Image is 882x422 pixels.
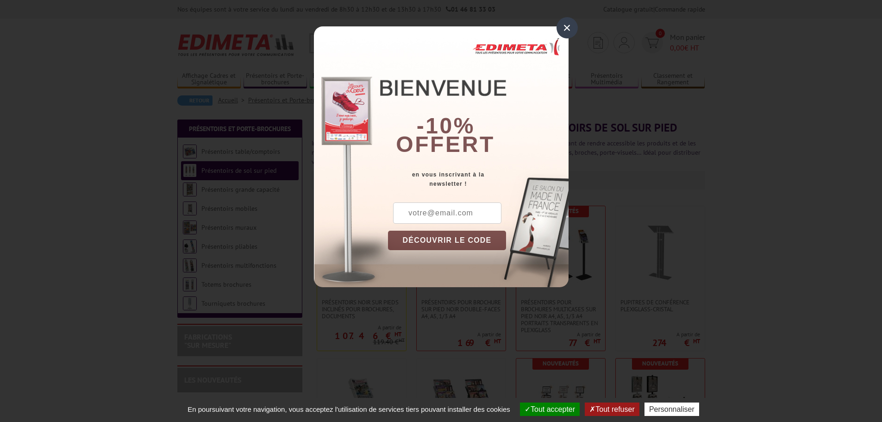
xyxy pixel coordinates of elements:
[388,231,507,250] button: DÉCOUVRIR LE CODE
[644,403,699,416] button: Personnaliser (fenêtre modale)
[183,405,515,413] span: En poursuivant votre navigation, vous acceptez l'utilisation de services tiers pouvant installer ...
[393,202,501,224] input: votre@email.com
[388,170,569,189] div: en vous inscrivant à la newsletter !
[417,113,475,138] b: -10%
[520,403,580,416] button: Tout accepter
[585,403,639,416] button: Tout refuser
[396,132,495,157] font: offert
[557,17,578,38] div: ×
